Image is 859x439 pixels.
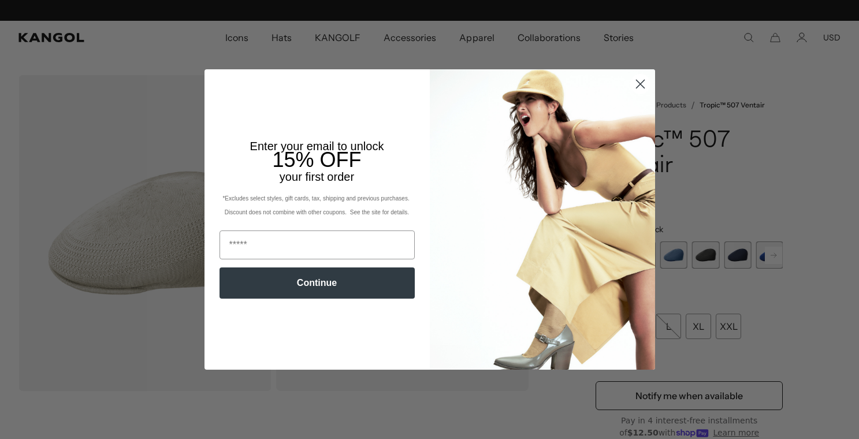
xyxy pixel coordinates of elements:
span: 15% OFF [272,148,361,172]
span: your first order [280,170,354,183]
span: Enter your email to unlock [250,140,384,152]
button: Close dialog [630,74,650,94]
button: Continue [220,267,415,299]
img: 93be19ad-e773-4382-80b9-c9d740c9197f.jpeg [430,69,655,370]
input: Email [220,230,415,259]
span: *Excludes select styles, gift cards, tax, shipping and previous purchases. Discount does not comb... [222,195,411,215]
